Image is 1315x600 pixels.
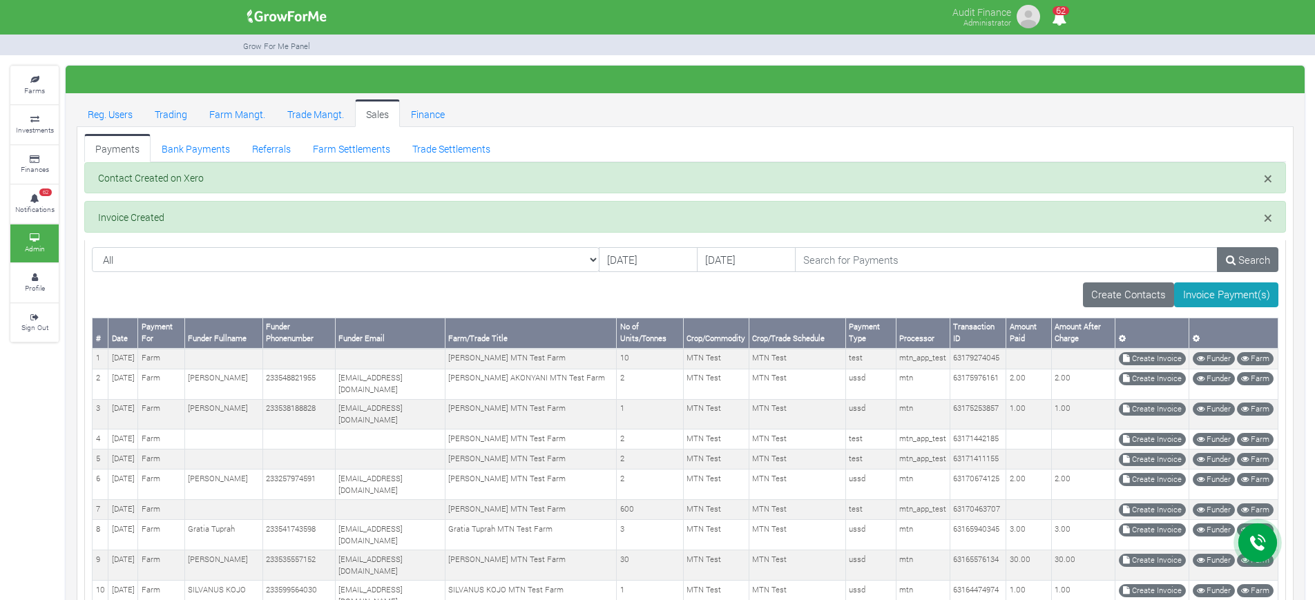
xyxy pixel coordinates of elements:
[335,470,445,500] td: [EMAIL_ADDRESS][DOMAIN_NAME]
[184,470,262,500] td: [PERSON_NAME]
[335,318,445,348] th: Funder Email
[749,470,845,500] td: MTN Test
[138,349,185,369] td: Farm
[1006,520,1052,550] td: 3.00
[1046,13,1073,26] a: 62
[10,106,59,144] a: Investments
[896,449,950,470] td: mtn_app_test
[1119,523,1186,536] a: Create Invoice
[1119,554,1186,567] a: Create Invoice
[749,318,845,348] th: Crop/Trade Schedule
[144,99,198,127] a: Trading
[845,449,896,470] td: test
[1051,520,1115,550] td: 3.00
[952,3,1011,19] p: Audit Finance
[93,449,108,470] td: 5
[896,318,950,348] th: Processor
[10,304,59,342] a: Sign Out
[896,470,950,500] td: mtn
[617,470,683,500] td: 2
[84,162,1286,194] div: Contact Created on Xero
[84,134,151,162] a: Payments
[1264,207,1272,228] span: ×
[845,429,896,449] td: test
[1193,503,1235,516] a: Funder
[1051,550,1115,581] td: 30.00
[1119,473,1186,486] a: Create Invoice
[400,99,456,127] a: Finance
[1264,171,1272,186] button: Close
[1193,554,1235,567] a: Funder
[617,449,683,470] td: 2
[1193,433,1235,446] a: Funder
[445,449,617,470] td: [PERSON_NAME] MTN Test Farm
[749,449,845,470] td: MTN Test
[262,318,335,348] th: Funder Phonenumber
[1193,473,1235,486] a: Funder
[845,520,896,550] td: ussd
[1119,433,1186,446] a: Create Invoice
[1193,352,1235,365] a: Funder
[950,470,1006,500] td: 63170674125
[950,318,1006,348] th: Transaction ID
[845,550,896,581] td: ussd
[138,429,185,449] td: Farm
[845,349,896,369] td: test
[617,318,683,348] th: No of Units/Tonnes
[896,399,950,429] td: mtn
[93,520,108,550] td: 8
[1237,352,1274,365] a: Farm
[198,99,276,127] a: Farm Mangt.
[1264,168,1272,188] span: ×
[138,470,185,500] td: Farm
[39,188,52,197] span: 62
[617,520,683,550] td: 3
[262,550,335,581] td: 233535557152
[1083,282,1175,307] a: Create Contacts
[1237,473,1274,486] a: Farm
[749,349,845,369] td: MTN Test
[93,500,108,520] td: 7
[1006,470,1052,500] td: 2.00
[1053,6,1069,15] span: 62
[950,399,1006,429] td: 63175253857
[845,369,896,399] td: ussd
[950,349,1006,369] td: 63179274045
[1119,453,1186,466] a: Create Invoice
[262,399,335,429] td: 233538188828
[93,550,108,581] td: 9
[1237,584,1274,597] a: Farm
[335,520,445,550] td: [EMAIL_ADDRESS][DOMAIN_NAME]
[138,369,185,399] td: Farm
[1119,584,1186,597] a: Create Invoice
[108,470,138,500] td: [DATE]
[77,99,144,127] a: Reg. Users
[896,429,950,449] td: mtn_app_test
[1193,523,1235,536] a: Funder
[93,399,108,429] td: 3
[683,449,749,470] td: MTN Test
[1006,369,1052,399] td: 2.00
[151,134,241,162] a: Bank Payments
[1217,247,1278,272] a: Search
[845,470,896,500] td: ussd
[795,247,1218,272] input: Search for Payments
[138,399,185,429] td: Farm
[683,470,749,500] td: MTN Test
[108,399,138,429] td: [DATE]
[243,41,310,51] small: Grow For Me Panel
[1193,403,1235,416] a: Funder
[445,429,617,449] td: [PERSON_NAME] MTN Test Farm
[335,369,445,399] td: [EMAIL_ADDRESS][DOMAIN_NAME]
[749,369,845,399] td: MTN Test
[950,550,1006,581] td: 63165576134
[93,470,108,500] td: 6
[445,369,617,399] td: [PERSON_NAME] AKONYANI MTN Test Farm
[1193,584,1235,597] a: Funder
[108,429,138,449] td: [DATE]
[10,224,59,262] a: Admin
[335,550,445,581] td: [EMAIL_ADDRESS][DOMAIN_NAME]
[21,322,48,332] small: Sign Out
[1237,503,1274,516] a: Farm
[262,369,335,399] td: 233548821955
